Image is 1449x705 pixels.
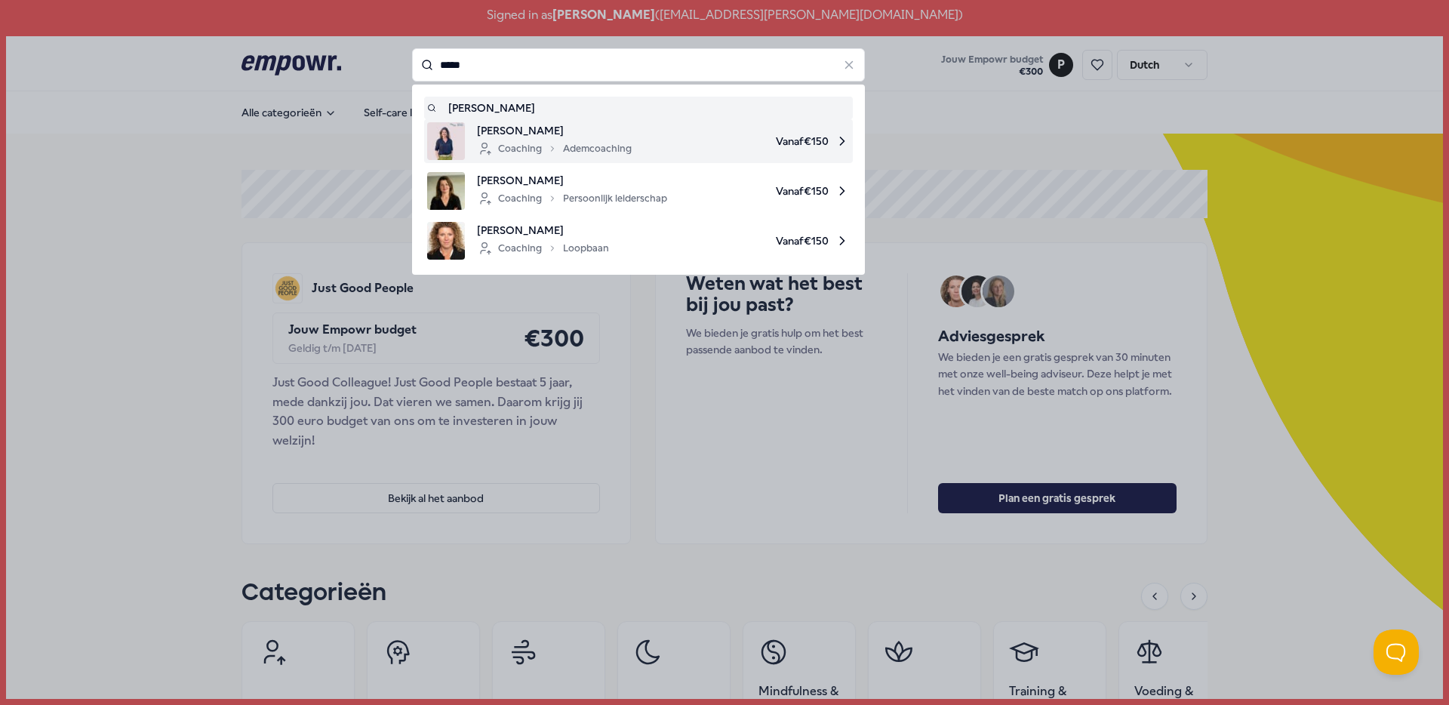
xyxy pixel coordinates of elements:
a: product image[PERSON_NAME]CoachingAdemcoachingVanaf€150 [427,122,850,160]
a: [PERSON_NAME] [427,100,850,116]
div: Coaching Persoonlijk leiderschap [477,189,667,208]
span: [PERSON_NAME] [477,222,609,239]
img: product image [427,222,465,260]
span: Vanaf € 150 [621,222,850,260]
img: product image [427,172,465,210]
span: Vanaf € 150 [644,122,850,160]
a: product image[PERSON_NAME]CoachingLoopbaanVanaf€150 [427,222,850,260]
a: product image[PERSON_NAME]CoachingPersoonlijk leiderschapVanaf€150 [427,172,850,210]
img: product image [427,122,465,160]
span: [PERSON_NAME] [477,122,632,139]
div: Coaching Loopbaan [477,239,609,257]
div: Coaching Ademcoaching [477,140,632,158]
iframe: Help Scout Beacon - Open [1374,630,1419,675]
span: [PERSON_NAME] [477,172,667,189]
span: Vanaf € 150 [679,172,850,210]
input: Search for products, categories or subcategories [412,48,865,82]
